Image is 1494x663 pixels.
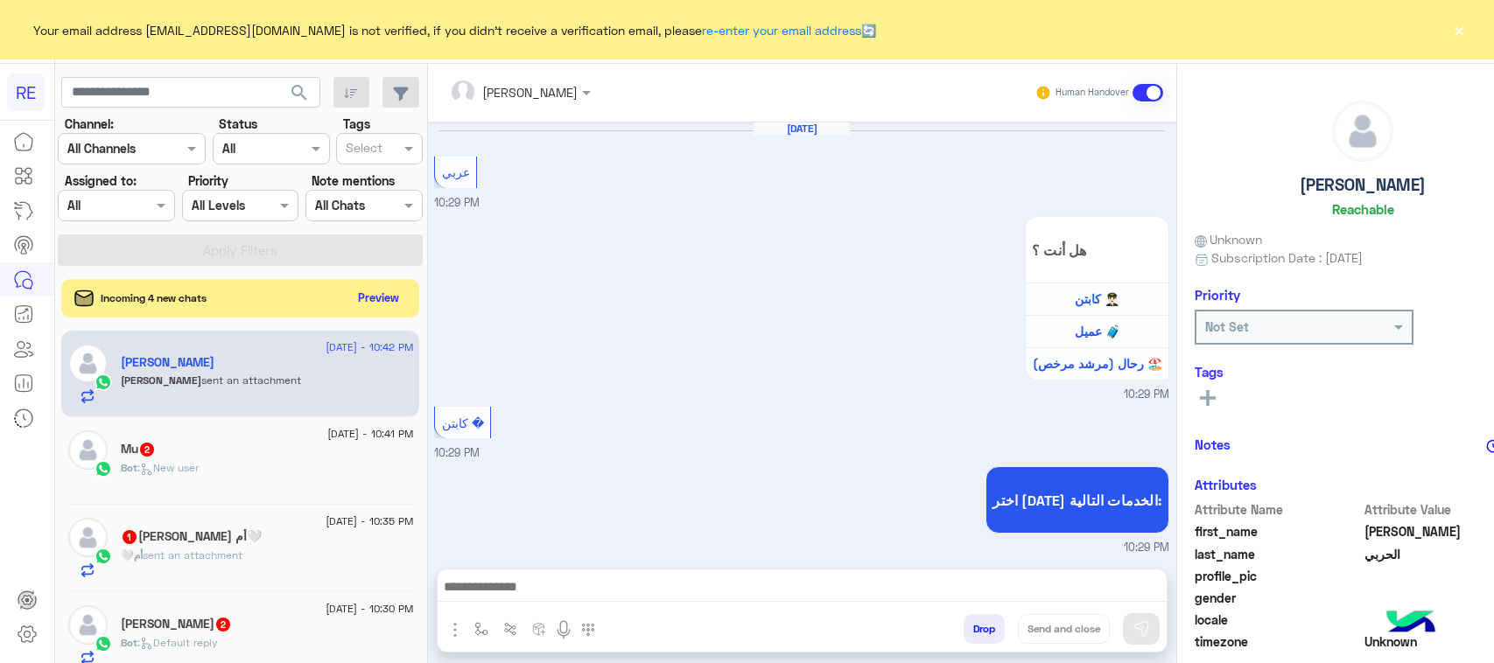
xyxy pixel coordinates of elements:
img: WhatsApp [95,548,112,565]
span: sent an attachment [201,373,301,387]
span: Incoming 4 new chats [101,290,207,306]
span: Bot [121,636,137,649]
button: Send and close [1018,614,1110,644]
span: [DATE] - 10:30 PM [326,601,413,617]
button: search [278,77,321,115]
span: 10:29 PM [1124,540,1169,556]
span: Your email address [EMAIL_ADDRESS][DOMAIN_NAME] is not verified, if you didn't receive a verifica... [33,21,876,39]
span: Subscription Date : [DATE] [1211,248,1363,267]
span: Bot [121,461,137,474]
h6: Notes [1195,436,1231,452]
span: كابتن 👨🏻‍✈️ [1075,291,1119,306]
label: Tags [343,115,370,133]
span: last_name [1195,545,1362,563]
button: Drop [964,614,1005,644]
span: Attribute Name [1195,500,1362,519]
img: select flow [474,622,488,636]
img: hulul-logo.png [1380,593,1441,654]
span: [DATE] - 10:42 PM [326,339,413,355]
img: WhatsApp [95,635,112,653]
span: [PERSON_NAME] [121,373,201,387]
h5: فيصل الحربي [121,355,214,370]
label: Priority [188,171,228,190]
span: : Default reply [137,636,218,649]
img: defaultAdmin.png [1333,101,1392,161]
span: sent an attachment [143,548,242,562]
span: search [289,82,310,103]
span: اختر [DATE] الخدمات التالية: [992,492,1162,508]
button: Apply Filters [58,234,423,266]
img: WhatsApp [95,460,112,478]
h5: [PERSON_NAME] [1300,175,1426,195]
h5: 🤍أم محمد 🤍 [121,529,262,544]
span: timezone [1195,632,1362,651]
label: Channel: [65,115,114,133]
span: [DATE] - 10:41 PM [327,426,413,442]
img: defaultAdmin.png [68,344,108,383]
span: رحال (مرشد مرخص) 🏖️ [1033,356,1162,371]
span: gender [1195,589,1362,607]
span: عميل 🧳 [1075,324,1120,338]
div: RE [7,73,45,111]
h6: [DATE] [754,122,850,135]
img: make a call [581,623,595,637]
span: 2 [216,618,230,632]
span: 10:29 PM [434,446,480,459]
h6: Priority [1195,287,1240,303]
label: Status [219,115,257,133]
img: defaultAdmin.png [68,605,108,645]
label: Assigned to: [65,171,137,190]
img: send message [1133,620,1150,638]
button: Trigger scenario [495,614,524,643]
span: عربي [442,164,470,179]
button: × [1450,21,1468,38]
img: defaultAdmin.png [68,430,108,470]
h5: ابوياسمين [121,617,232,632]
span: first_name [1195,522,1362,541]
span: 10:29 PM [434,196,480,209]
span: كابتن � [442,415,484,430]
img: WhatsApp [95,373,112,391]
span: : New user [137,461,199,474]
span: Unknown [1195,230,1263,248]
h5: Mu [121,442,156,457]
button: select flow [466,614,495,643]
button: create order [524,614,553,643]
img: create order [532,622,546,636]
button: Preview [350,285,406,311]
span: هل أنت ؟ [1032,241,1162,258]
small: Human Handover [1056,86,1129,100]
span: [DATE] - 10:35 PM [326,513,413,529]
a: re-enter your email address [702,23,861,38]
img: send attachment [445,619,466,640]
span: 10:29 PM [1124,387,1169,403]
img: send voice note [553,619,574,640]
label: Note mentions [312,171,395,190]
div: Select [343,138,382,161]
span: profile_pic [1195,567,1362,585]
span: 1 [123,530,137,544]
img: defaultAdmin.png [68,518,108,557]
span: locale [1195,611,1362,629]
span: 🤍أم [121,548,143,562]
img: Trigger scenario [503,622,517,636]
h6: Reachable [1332,201,1394,217]
span: 2 [140,443,154,457]
h6: Attributes [1195,477,1257,492]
